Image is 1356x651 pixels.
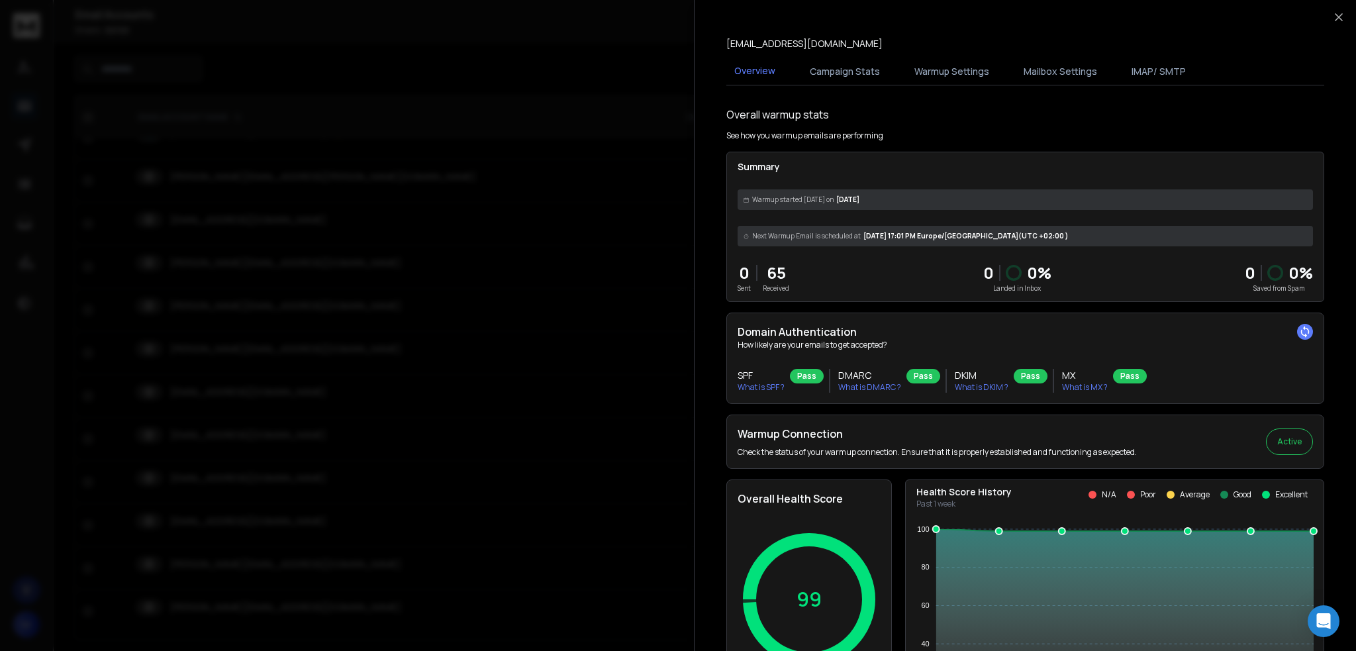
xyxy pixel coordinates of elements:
[838,382,901,393] p: What is DMARC ?
[752,231,861,241] span: Next Warmup Email is scheduled at
[738,382,785,393] p: What is SPF ?
[1245,262,1255,283] strong: 0
[726,56,783,87] button: Overview
[1027,262,1051,283] p: 0 %
[738,160,1313,174] p: Summary
[752,195,834,205] span: Warmup started [DATE] on
[916,499,1012,509] p: Past 1 week
[1275,489,1308,500] p: Excellent
[763,283,789,293] p: Received
[763,262,789,283] p: 65
[916,485,1012,499] p: Health Score History
[738,226,1313,246] div: [DATE] 17:01 PM Europe/[GEOGRAPHIC_DATA] (UTC +02:00 )
[802,57,888,86] button: Campaign Stats
[738,283,751,293] p: Sent
[906,369,940,383] div: Pass
[1016,57,1105,86] button: Mailbox Settings
[1288,262,1313,283] p: 0 %
[726,107,829,123] h1: Overall warmup stats
[738,189,1313,210] div: [DATE]
[921,640,929,648] tspan: 40
[1308,605,1339,637] div: Open Intercom Messenger
[790,369,824,383] div: Pass
[1180,489,1210,500] p: Average
[1124,57,1194,86] button: IMAP/ SMTP
[738,369,785,382] h3: SPF
[1266,428,1313,455] button: Active
[1245,283,1313,293] p: Saved from Spam
[738,262,751,283] p: 0
[1113,369,1147,383] div: Pass
[1234,489,1251,500] p: Good
[738,324,1313,340] h2: Domain Authentication
[738,491,881,507] h2: Overall Health Score
[955,369,1008,382] h3: DKIM
[738,340,1313,350] p: How likely are your emails to get accepted?
[917,525,929,533] tspan: 100
[738,426,1137,442] h2: Warmup Connection
[1140,489,1156,500] p: Poor
[921,601,929,609] tspan: 60
[1102,489,1116,500] p: N/A
[726,37,883,50] p: [EMAIL_ADDRESS][DOMAIN_NAME]
[1062,382,1108,393] p: What is MX ?
[921,563,929,571] tspan: 80
[983,283,1051,293] p: Landed in Inbox
[797,587,822,611] p: 99
[906,57,997,86] button: Warmup Settings
[838,369,901,382] h3: DMARC
[1014,369,1047,383] div: Pass
[738,447,1137,458] p: Check the status of your warmup connection. Ensure that it is properly established and functionin...
[955,382,1008,393] p: What is DKIM ?
[983,262,994,283] p: 0
[1062,369,1108,382] h3: MX
[726,130,883,141] p: See how you warmup emails are performing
